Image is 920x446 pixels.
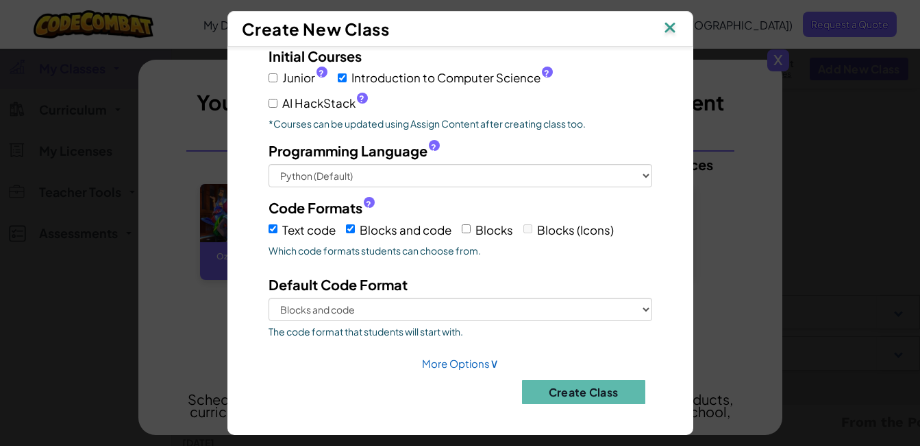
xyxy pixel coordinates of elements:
[523,224,532,233] input: Blocks (Icons)
[319,68,324,79] span: ?
[282,93,368,113] span: AI HackStack
[269,141,427,161] span: Programming Language
[269,117,652,130] p: *Courses can be updated using Assign Content after creating class too.
[359,93,364,104] span: ?
[269,99,277,108] input: AI HackStack?
[366,199,371,210] span: ?
[269,325,652,338] span: The code format that students will start with.
[522,380,645,404] button: Create Class
[544,68,549,79] span: ?
[431,142,436,153] span: ?
[269,46,362,66] label: Initial Courses
[269,244,652,257] span: Which code formats students can choose from.
[282,68,327,88] span: Junior
[490,355,499,371] span: ∨
[360,222,451,237] span: Blocks and code
[269,224,277,233] input: Text code
[422,357,499,370] a: More Options
[661,19,679,39] img: IconClose.svg
[475,222,513,237] span: Blocks
[242,19,390,39] span: Create New Class
[346,224,355,233] input: Blocks and code
[338,73,347,82] input: Introduction to Computer Science?
[282,222,336,237] span: Text code
[462,224,471,233] input: Blocks
[351,68,553,88] span: Introduction to Computer Science
[537,222,614,237] span: Blocks (Icons)
[269,198,362,218] span: Code Formats
[269,73,277,82] input: Junior?
[269,276,408,293] span: Default Code Format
